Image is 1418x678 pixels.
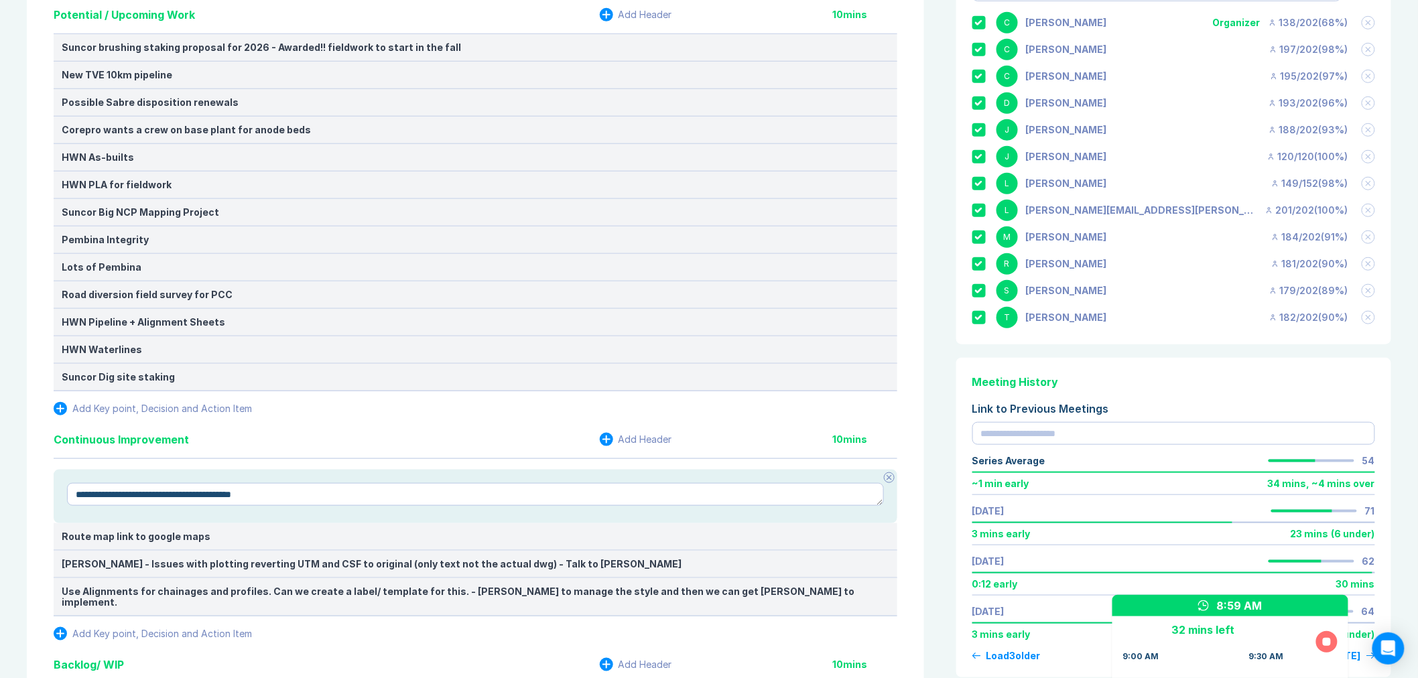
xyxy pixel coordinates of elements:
[1291,529,1329,539] div: 23 mins
[1269,98,1348,109] div: 193 / 202 ( 96 %)
[62,97,889,108] div: Possible Sabre disposition renewals
[1026,151,1107,162] div: Joel Hergott
[1372,632,1405,665] div: Open Intercom Messenger
[1026,178,1107,189] div: Leigh Metcalfe
[1026,205,1257,216] div: lucas.solomonson@coregeomatics.com
[1269,44,1348,55] div: 197 / 202 ( 98 %)
[72,628,252,639] div: Add Key point, Decision and Action Item
[62,207,889,218] div: Suncor Big NCP Mapping Project
[54,431,189,448] div: Continuous Improvement
[833,9,897,20] div: 10 mins
[972,478,1029,489] div: ~ 1 min early
[996,200,1018,221] div: L
[600,658,672,671] button: Add Header
[1271,259,1348,269] div: 181 / 202 ( 90 %)
[62,234,889,245] div: Pembina Integrity
[1213,17,1261,28] div: Organizer
[996,92,1018,114] div: D
[600,8,672,21] button: Add Header
[1217,598,1263,614] div: 8:59 AM
[972,556,1005,567] a: [DATE]
[62,125,889,135] div: Corepro wants a crew on base plant for anode beds
[619,9,672,20] div: Add Header
[1362,606,1375,617] div: 64
[1026,125,1107,135] div: Jamie Robichaud
[62,531,889,542] div: Route map link to google maps
[996,253,1018,275] div: R
[972,629,1031,640] div: 3 mins early
[62,262,889,273] div: Lots of Pembina
[1332,629,1375,640] div: ( 6 under )
[1362,456,1375,466] div: 54
[972,401,1375,417] div: Link to Previous Meetings
[1249,651,1284,662] div: 9:30 AM
[62,70,889,80] div: New TVE 10km pipeline
[1026,71,1107,82] div: Chris Goldring
[72,403,252,414] div: Add Key point, Decision and Action Item
[62,317,889,328] div: HWN Pipeline + Alignment Sheets
[1269,17,1348,28] div: 138 / 202 ( 68 %)
[1271,232,1348,243] div: 184 / 202 ( 91 %)
[54,7,195,23] div: Potential / Upcoming Work
[62,180,889,190] div: HWN PLA for fieldwork
[996,280,1018,301] div: S
[1265,205,1348,216] div: 201 / 202 ( 100 %)
[1123,622,1284,638] div: 32 mins left
[996,146,1018,167] div: J
[972,456,1045,466] div: Series Average
[972,579,1018,590] div: 0:12 early
[54,402,252,415] button: Add Key point, Decision and Action Item
[1269,125,1348,135] div: 188 / 202 ( 93 %)
[62,586,889,608] div: Use Alignments for chainages and profiles. Can we create a label/ template for this. - [PERSON_NA...
[1270,71,1348,82] div: 195 / 202 ( 97 %)
[1268,478,1375,489] div: 34 mins , ~ 4 mins over
[996,66,1018,87] div: C
[1026,312,1107,323] div: Troy Cleghorn
[1269,285,1348,296] div: 179 / 202 ( 89 %)
[1026,259,1107,269] div: Ryan Man
[54,627,252,640] button: Add Key point, Decision and Action Item
[619,659,672,670] div: Add Header
[972,374,1375,390] div: Meeting History
[619,434,672,445] div: Add Header
[972,606,1005,617] a: [DATE]
[1269,312,1348,323] div: 182 / 202 ( 90 %)
[1332,529,1375,539] div: ( 6 under )
[1271,178,1348,189] div: 149 / 152 ( 98 %)
[972,651,1041,661] button: Load3older
[62,559,889,569] div: [PERSON_NAME] - Issues with plotting reverting UTM and CSF to original (only text not the actual ...
[1026,44,1107,55] div: Chad Skretting
[996,226,1018,248] div: M
[1026,285,1107,296] div: Stephka Houbtcheva
[996,173,1018,194] div: L
[1026,17,1107,28] div: Corey Wick
[996,307,1018,328] div: T
[1336,579,1375,590] div: 30 mins
[1267,151,1348,162] div: 120 / 120 ( 100 %)
[62,289,889,300] div: Road diversion field survey for PCC
[996,12,1018,33] div: C
[62,344,889,355] div: HWN Waterlines
[1123,651,1159,662] div: 9:00 AM
[996,119,1018,141] div: J
[62,372,889,383] div: Suncor Dig site staking
[54,657,124,673] div: Backlog/ WIP
[600,433,672,446] button: Add Header
[1365,506,1375,517] div: 71
[62,152,889,163] div: HWN As-builts
[1026,98,1107,109] div: Drew Macqueen
[972,529,1031,539] div: 3 mins early
[1026,232,1107,243] div: Mark Miller
[62,42,889,53] div: Suncor brushing staking proposal for 2026 - Awarded!! fieldwork to start in the fall
[1362,556,1375,567] div: 62
[972,506,1005,517] a: [DATE]
[986,651,1041,661] div: Load 3 older
[833,659,897,670] div: 10 mins
[996,39,1018,60] div: C
[833,434,897,445] div: 10 mins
